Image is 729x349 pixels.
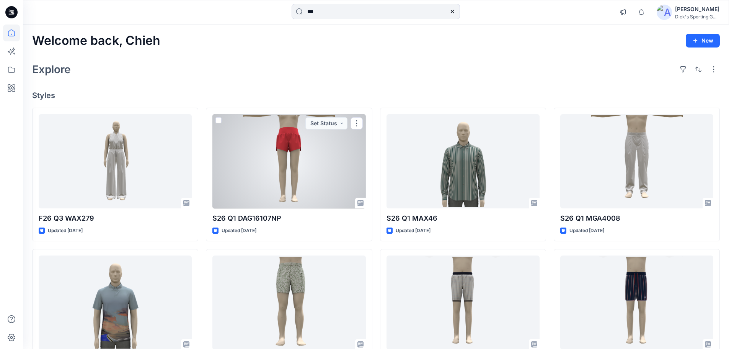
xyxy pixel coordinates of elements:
[387,114,540,209] a: S26 Q1 MAX46
[48,227,83,235] p: Updated [DATE]
[32,91,720,100] h4: Styles
[39,213,192,224] p: F26 Q3 WAX279
[387,213,540,224] p: S26 Q1 MAX46
[675,5,719,14] div: [PERSON_NAME]
[222,227,256,235] p: Updated [DATE]
[212,213,365,224] p: S26 Q1 DAG16107NP
[657,5,672,20] img: avatar
[560,213,713,224] p: S26 Q1 MGA4008
[32,34,160,48] h2: Welcome back, Chieh
[560,114,713,209] a: S26 Q1 MGA4008
[212,114,365,209] a: S26 Q1 DAG16107NP
[32,63,71,75] h2: Explore
[569,227,604,235] p: Updated [DATE]
[396,227,431,235] p: Updated [DATE]
[686,34,720,48] button: New
[39,114,192,209] a: F26 Q3 WAX279
[675,14,719,20] div: Dick's Sporting G...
